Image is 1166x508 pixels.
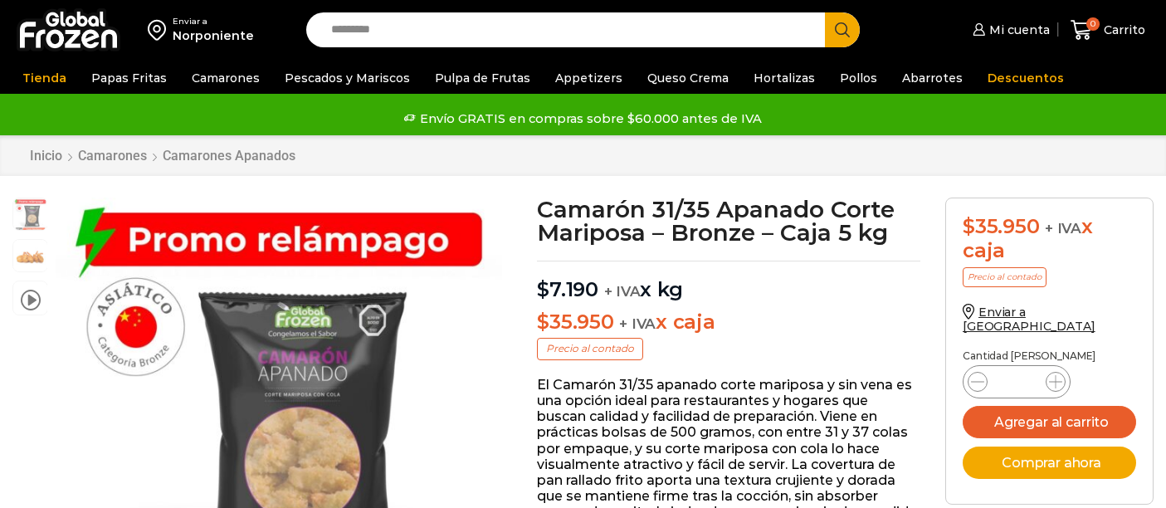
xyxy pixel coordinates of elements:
[162,148,296,164] a: Camarones Apanados
[537,310,920,335] p: x caja
[745,62,823,94] a: Hortalizas
[1100,22,1145,38] span: Carrito
[83,62,175,94] a: Papas Fritas
[29,148,63,164] a: Inicio
[173,16,254,27] div: Enviar a
[985,22,1050,38] span: Mi cuenta
[832,62,885,94] a: Pollos
[1086,17,1100,31] span: 0
[963,406,1136,438] button: Agregar al carrito
[427,62,539,94] a: Pulpa de Frutas
[77,148,148,164] a: Camarones
[979,62,1072,94] a: Descuentos
[963,350,1136,362] p: Cantidad [PERSON_NAME]
[894,62,971,94] a: Abarrotes
[13,198,47,232] span: camaron apanado
[537,310,613,334] bdi: 35.950
[639,62,737,94] a: Queso Crema
[963,214,975,238] span: $
[968,13,1050,46] a: Mi cuenta
[537,198,920,244] h1: Camarón 31/35 Apanado Corte Mariposa – Bronze – Caja 5 kg
[537,261,920,302] p: x kg
[183,62,268,94] a: Camarones
[537,277,598,301] bdi: 7.190
[1045,220,1081,237] span: + IVA
[1001,370,1032,393] input: Product quantity
[537,310,549,334] span: $
[604,283,641,300] span: + IVA
[825,12,860,47] button: Search button
[619,315,656,332] span: + IVA
[173,27,254,44] div: Norponiente
[14,62,75,94] a: Tienda
[963,215,1136,263] div: x caja
[963,214,1039,238] bdi: 35.950
[1066,11,1149,50] a: 0 Carrito
[13,240,47,274] span: camaron-apanado
[537,338,643,359] p: Precio al contado
[547,62,631,94] a: Appetizers
[537,277,549,301] span: $
[963,447,1136,479] button: Comprar ahora
[148,16,173,44] img: address-field-icon.svg
[29,148,296,164] nav: Breadcrumb
[276,62,418,94] a: Pescados y Mariscos
[963,305,1095,334] a: Enviar a [GEOGRAPHIC_DATA]
[963,267,1046,287] p: Precio al contado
